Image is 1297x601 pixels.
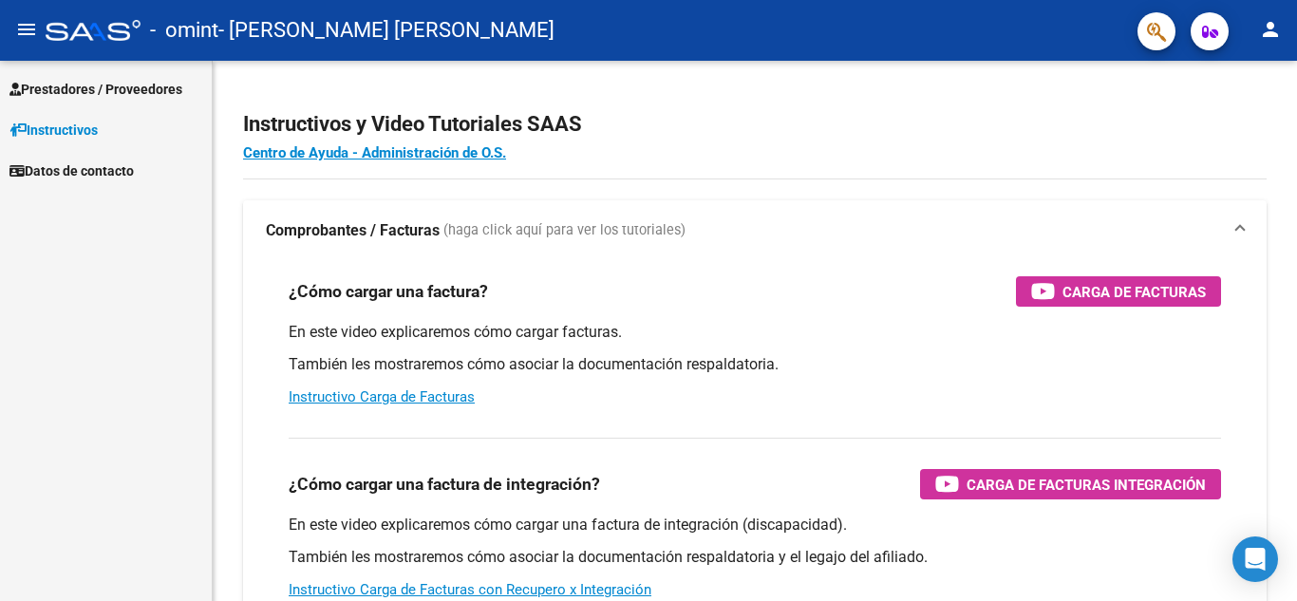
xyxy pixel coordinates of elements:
[289,515,1221,535] p: En este video explicaremos cómo cargar una factura de integración (discapacidad).
[1259,18,1282,41] mat-icon: person
[1232,536,1278,582] div: Open Intercom Messenger
[9,160,134,181] span: Datos de contacto
[289,471,600,498] h3: ¿Cómo cargar una factura de integración?
[266,220,440,241] strong: Comprobantes / Facturas
[289,388,475,405] a: Instructivo Carga de Facturas
[9,120,98,141] span: Instructivos
[289,547,1221,568] p: También les mostraremos cómo asociar la documentación respaldatoria y el legajo del afiliado.
[967,473,1206,497] span: Carga de Facturas Integración
[243,200,1267,261] mat-expansion-panel-header: Comprobantes / Facturas (haga click aquí para ver los tutoriales)
[9,79,182,100] span: Prestadores / Proveedores
[1016,276,1221,307] button: Carga de Facturas
[920,469,1221,499] button: Carga de Facturas Integración
[150,9,218,51] span: - omint
[289,581,651,598] a: Instructivo Carga de Facturas con Recupero x Integración
[243,144,506,161] a: Centro de Ayuda - Administración de O.S.
[289,278,488,305] h3: ¿Cómo cargar una factura?
[243,106,1267,142] h2: Instructivos y Video Tutoriales SAAS
[443,220,686,241] span: (haga click aquí para ver los tutoriales)
[15,18,38,41] mat-icon: menu
[218,9,555,51] span: - [PERSON_NAME] [PERSON_NAME]
[289,354,1221,375] p: También les mostraremos cómo asociar la documentación respaldatoria.
[289,322,1221,343] p: En este video explicaremos cómo cargar facturas.
[1062,280,1206,304] span: Carga de Facturas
